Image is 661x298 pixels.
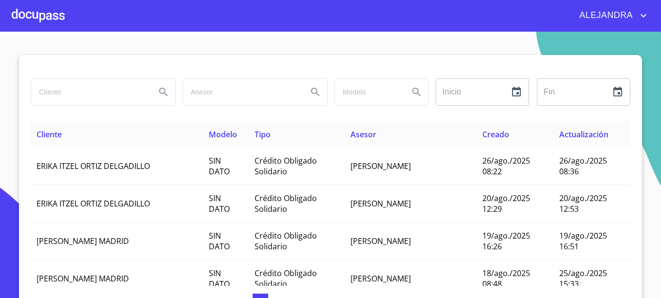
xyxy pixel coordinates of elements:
[572,8,638,23] span: ALEJANDRA
[209,268,230,289] span: SIN DATO
[31,79,148,105] input: search
[209,230,230,252] span: SIN DATO
[405,80,428,104] button: Search
[255,193,317,214] span: Crédito Obligado Solidario
[209,193,230,214] span: SIN DATO
[559,268,607,289] span: 25/ago./2025 15:33
[335,79,401,105] input: search
[255,129,271,140] span: Tipo
[37,273,129,284] span: [PERSON_NAME] MADRID
[350,236,411,246] span: [PERSON_NAME]
[350,129,376,140] span: Asesor
[559,129,608,140] span: Actualización
[209,129,237,140] span: Modelo
[152,80,175,104] button: Search
[255,230,317,252] span: Crédito Obligado Solidario
[37,129,62,140] span: Cliente
[37,236,129,246] span: [PERSON_NAME] MADRID
[559,155,607,177] span: 26/ago./2025 08:36
[255,268,317,289] span: Crédito Obligado Solidario
[255,155,317,177] span: Crédito Obligado Solidario
[482,155,530,177] span: 26/ago./2025 08:22
[482,129,509,140] span: Creado
[482,230,530,252] span: 19/ago./2025 16:26
[482,268,530,289] span: 18/ago./2025 08:48
[559,193,607,214] span: 20/ago./2025 12:53
[37,161,150,171] span: ERIKA ITZEL ORTIZ DELGADILLO
[350,198,411,209] span: [PERSON_NAME]
[559,230,607,252] span: 19/ago./2025 16:51
[482,193,530,214] span: 20/ago./2025 12:29
[304,80,327,104] button: Search
[350,273,411,284] span: [PERSON_NAME]
[183,79,300,105] input: search
[350,161,411,171] span: [PERSON_NAME]
[37,198,150,209] span: ERIKA ITZEL ORTIZ DELGADILLO
[572,8,649,23] button: account of current user
[209,155,230,177] span: SIN DATO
